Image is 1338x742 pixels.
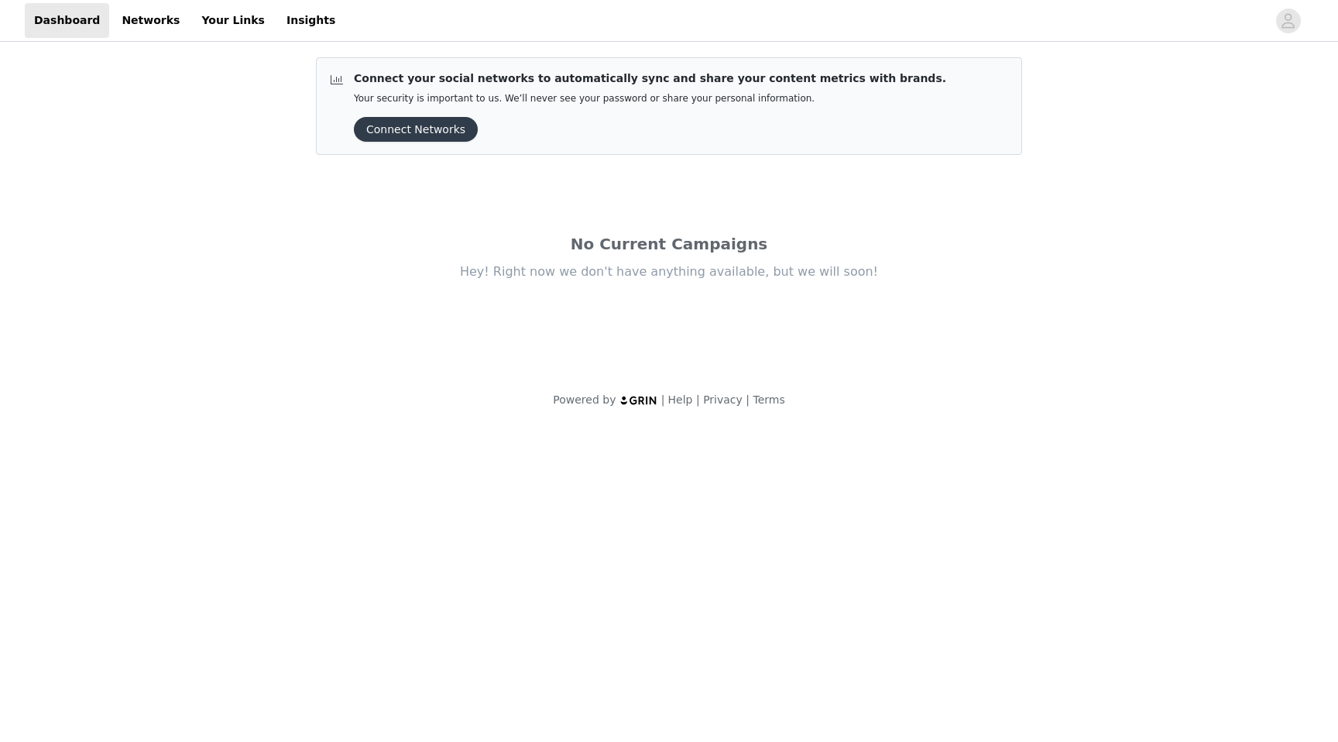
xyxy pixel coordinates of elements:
[354,117,478,142] button: Connect Networks
[344,232,994,256] div: No Current Campaigns
[25,3,109,38] a: Dashboard
[661,393,665,406] span: |
[553,393,616,406] span: Powered by
[354,70,946,87] p: Connect your social networks to automatically sync and share your content metrics with brands.
[354,93,946,105] p: Your security is important to us. We’ll never see your password or share your personal information.
[668,393,693,406] a: Help
[753,393,784,406] a: Terms
[696,393,700,406] span: |
[703,393,743,406] a: Privacy
[112,3,189,38] a: Networks
[1281,9,1295,33] div: avatar
[277,3,345,38] a: Insights
[192,3,274,38] a: Your Links
[344,263,994,280] div: Hey! Right now we don't have anything available, but we will soon!
[746,393,750,406] span: |
[619,395,658,405] img: logo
